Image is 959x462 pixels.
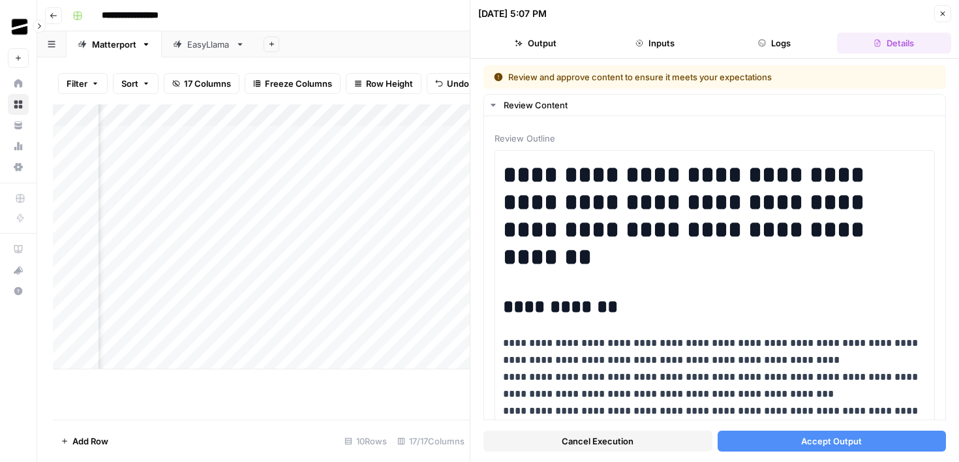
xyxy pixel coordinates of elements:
[8,15,31,38] img: OGM Logo
[67,77,87,90] span: Filter
[53,431,116,452] button: Add Row
[392,431,470,452] div: 17/17 Columns
[8,136,29,157] a: Usage
[483,431,712,452] button: Cancel Execution
[8,157,29,177] a: Settings
[162,31,256,57] a: EasyLlama
[67,31,162,57] a: Matterport
[447,77,469,90] span: Undo
[478,33,592,54] button: Output
[121,77,138,90] span: Sort
[8,10,29,43] button: Workspace: OGM
[427,73,478,94] button: Undo
[8,260,28,280] div: What's new?
[339,431,392,452] div: 10 Rows
[8,239,29,260] a: AirOps Academy
[801,435,862,448] span: Accept Output
[265,77,332,90] span: Freeze Columns
[495,132,935,145] span: Review Outline
[718,33,832,54] button: Logs
[504,99,937,112] div: Review Content
[484,95,945,115] button: Review Content
[184,77,231,90] span: 17 Columns
[8,73,29,94] a: Home
[187,38,230,51] div: EasyLlama
[92,38,136,51] div: Matterport
[598,33,712,54] button: Inputs
[8,281,29,301] button: Help + Support
[245,73,341,94] button: Freeze Columns
[72,435,108,448] span: Add Row
[366,77,413,90] span: Row Height
[494,70,854,84] div: Review and approve content to ensure it meets your expectations
[113,73,159,94] button: Sort
[837,33,951,54] button: Details
[8,115,29,136] a: Your Data
[58,73,108,94] button: Filter
[8,260,29,281] button: What's new?
[346,73,421,94] button: Row Height
[718,431,947,452] button: Accept Output
[562,435,633,448] span: Cancel Execution
[8,94,29,115] a: Browse
[478,7,547,20] div: [DATE] 5:07 PM
[164,73,239,94] button: 17 Columns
